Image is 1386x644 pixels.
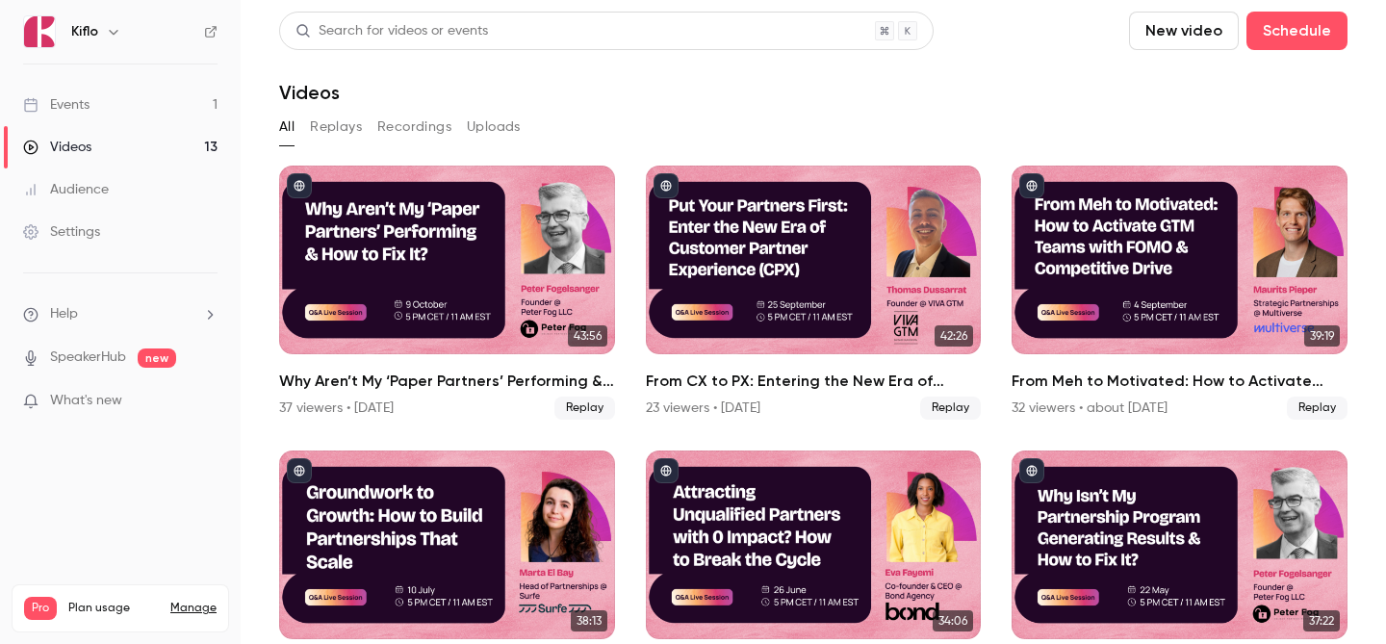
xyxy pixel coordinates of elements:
[1012,166,1347,420] a: 39:19From Meh to Motivated: How to Activate GTM Teams with FOMO & Competitive Drive32 viewers • a...
[1012,370,1347,393] h2: From Meh to Motivated: How to Activate GTM Teams with FOMO & Competitive Drive
[23,138,91,157] div: Videos
[1012,399,1168,418] div: 32 viewers • about [DATE]
[1019,173,1044,198] button: published
[279,12,1347,632] section: Videos
[568,325,607,347] span: 43:56
[23,180,109,199] div: Audience
[50,304,78,324] span: Help
[646,166,982,420] li: From CX to PX: Entering the New Era of Partner Experience
[24,16,55,47] img: Kiflo
[654,173,679,198] button: published
[50,391,122,411] span: What's new
[1246,12,1347,50] button: Schedule
[646,166,982,420] a: 42:26From CX to PX: Entering the New Era of Partner Experience23 viewers • [DATE]Replay
[1287,397,1347,420] span: Replay
[71,22,98,41] h6: Kiflo
[68,601,159,616] span: Plan usage
[571,610,607,631] span: 38:13
[920,397,981,420] span: Replay
[287,458,312,483] button: published
[1303,610,1340,631] span: 37:22
[1129,12,1239,50] button: New video
[935,325,973,347] span: 42:26
[646,399,760,418] div: 23 viewers • [DATE]
[279,399,394,418] div: 37 viewers • [DATE]
[279,112,295,142] button: All
[50,348,126,368] a: SpeakerHub
[654,458,679,483] button: published
[287,173,312,198] button: published
[295,21,488,41] div: Search for videos or events
[646,370,982,393] h2: From CX to PX: Entering the New Era of Partner Experience
[310,112,362,142] button: Replays
[23,304,218,324] li: help-dropdown-opener
[279,81,340,104] h1: Videos
[194,393,218,410] iframe: Noticeable Trigger
[279,166,615,420] a: 43:56Why Aren’t My ‘Paper Partners’ Performing & How to Fix It?37 viewers • [DATE]Replay
[467,112,521,142] button: Uploads
[1012,166,1347,420] li: From Meh to Motivated: How to Activate GTM Teams with FOMO & Competitive Drive
[1304,325,1340,347] span: 39:19
[23,222,100,242] div: Settings
[279,166,615,420] li: Why Aren’t My ‘Paper Partners’ Performing & How to Fix It?
[1019,458,1044,483] button: published
[933,610,973,631] span: 34:06
[23,95,90,115] div: Events
[170,601,217,616] a: Manage
[377,112,451,142] button: Recordings
[279,370,615,393] h2: Why Aren’t My ‘Paper Partners’ Performing & How to Fix It?
[138,348,176,368] span: new
[554,397,615,420] span: Replay
[24,597,57,620] span: Pro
